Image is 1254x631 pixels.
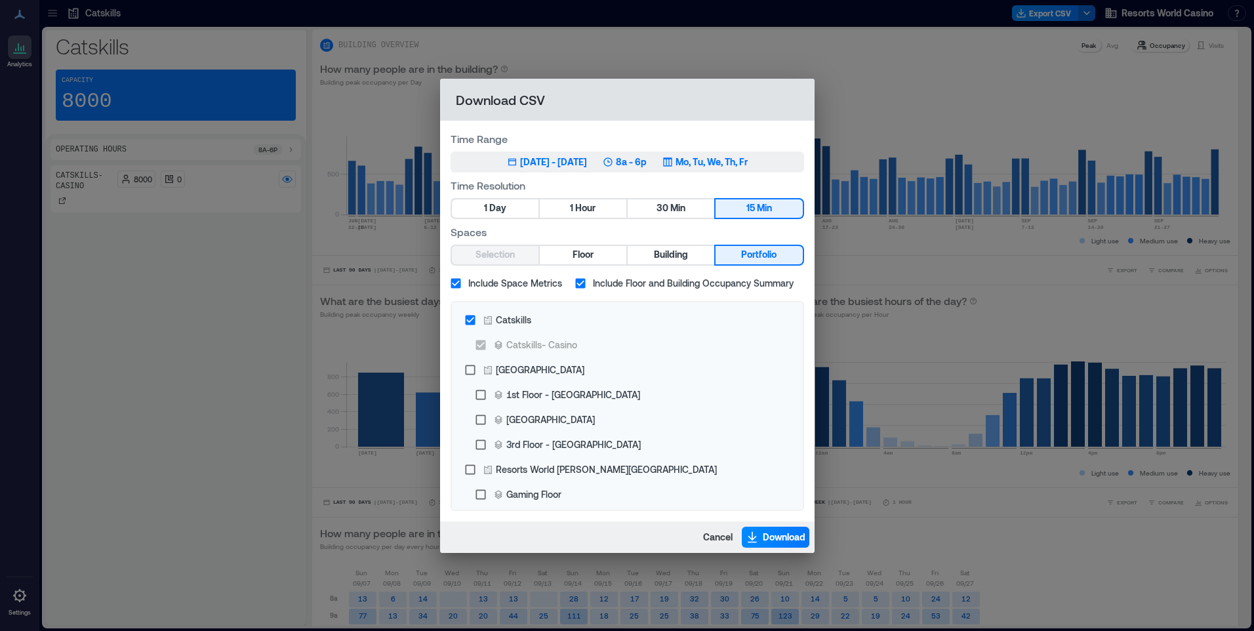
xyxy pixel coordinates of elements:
button: Building [628,246,714,264]
span: 30 [657,200,668,216]
span: Floor [573,247,594,263]
div: [GEOGRAPHIC_DATA] [506,413,595,426]
button: 1 Hour [540,199,626,218]
span: Include Space Metrics [468,276,562,290]
span: 1 [570,200,573,216]
span: Download [763,531,805,544]
label: Time Resolution [451,178,804,193]
span: Day [489,200,506,216]
button: 30 Min [628,199,714,218]
span: Building [654,247,688,263]
button: Portfolio [716,246,802,264]
div: Catskills [496,313,531,327]
span: Portfolio [741,247,777,263]
h2: Download CSV [440,79,815,121]
div: [GEOGRAPHIC_DATA] [496,363,584,377]
button: 15 Min [716,199,802,218]
span: Hour [575,200,596,216]
div: Catskills- Casino [506,338,577,352]
span: Min [757,200,772,216]
button: [DATE] - [DATE]8a - 6pMo, Tu, We, Th, Fr [451,152,804,173]
div: Resorts World [PERSON_NAME][GEOGRAPHIC_DATA] [496,462,717,476]
span: Min [670,200,685,216]
button: Download [742,527,809,548]
span: Include Floor and Building Occupancy Summary [593,276,794,290]
button: Floor [540,246,626,264]
p: 8a - 6p [616,155,647,169]
label: Time Range [451,131,804,146]
span: 15 [746,200,755,216]
label: Spaces [451,224,804,239]
span: Cancel [703,531,733,544]
button: 1 Day [452,199,538,218]
div: Gaming Floor [506,487,561,501]
div: 1st Floor - [GEOGRAPHIC_DATA] [506,388,640,401]
span: 1 [484,200,487,216]
p: Mo, Tu, We, Th, Fr [676,155,748,169]
div: [DATE] - [DATE] [520,155,587,169]
div: 3rd Floor - [GEOGRAPHIC_DATA] [506,438,641,451]
button: Cancel [699,527,737,548]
